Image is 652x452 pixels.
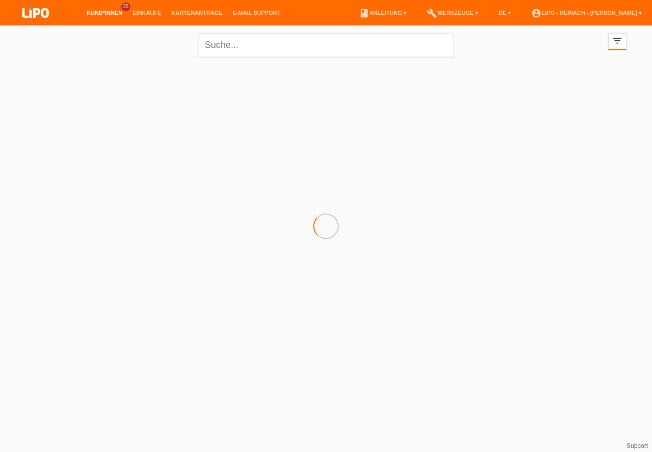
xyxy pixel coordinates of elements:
[422,10,483,16] a: buildWerkzeuge ▾
[228,10,286,16] a: E-Mail Support
[127,10,166,16] a: Einkäufe
[359,8,369,18] i: book
[354,10,412,16] a: bookAnleitung ▾
[199,33,453,57] input: Suche...
[526,10,647,16] a: account_circleLIPO - Reinach - [PERSON_NAME] ▾
[167,10,228,16] a: Kartenanträge
[427,8,437,18] i: build
[612,35,623,46] i: filter_list
[10,21,61,29] a: LIPO pay
[627,442,648,449] a: Support
[81,10,127,16] a: Kund*innen
[494,10,516,16] a: DE ▾
[531,8,541,18] i: account_circle
[121,3,130,11] span: 35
